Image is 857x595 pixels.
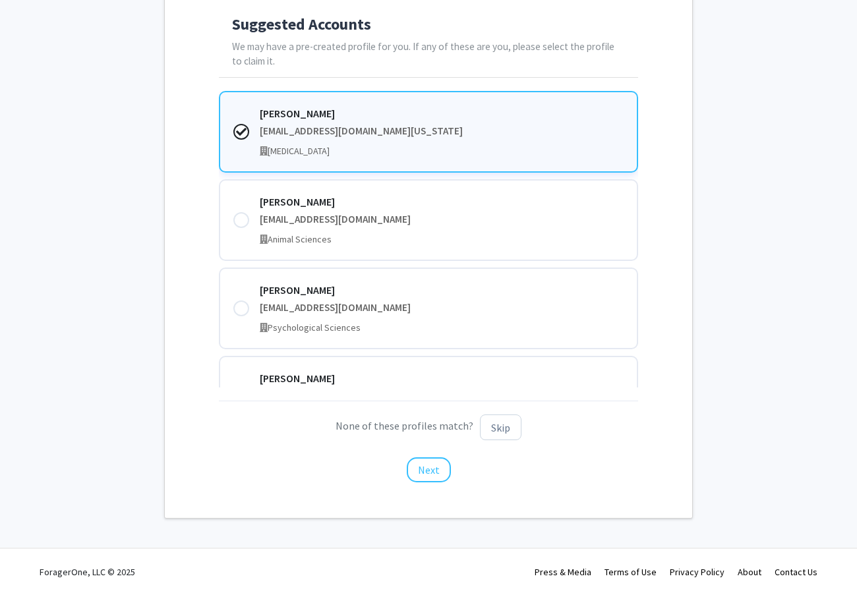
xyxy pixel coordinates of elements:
[535,566,591,578] a: Press & Media
[670,566,724,578] a: Privacy Policy
[268,233,332,245] span: Animal Sciences
[260,105,624,121] div: [PERSON_NAME]
[260,370,624,386] div: [PERSON_NAME]
[268,145,330,157] span: [MEDICAL_DATA]
[10,536,56,585] iframe: Chat
[232,15,626,34] h4: Suggested Accounts
[260,194,624,210] div: [PERSON_NAME]
[775,566,817,578] a: Contact Us
[605,566,657,578] a: Terms of Use
[480,414,521,440] button: Skip
[268,322,361,333] span: Psychological Sciences
[260,212,624,227] div: [EMAIL_ADDRESS][DOMAIN_NAME]
[738,566,761,578] a: About
[40,549,135,595] div: ForagerOne, LLC © 2025
[260,300,624,316] div: [EMAIL_ADDRESS][DOMAIN_NAME]
[232,40,626,70] p: We may have a pre-created profile for you. If any of these are you, please select the profile to ...
[260,124,624,139] div: [EMAIL_ADDRESS][DOMAIN_NAME][US_STATE]
[260,282,624,298] div: [PERSON_NAME]
[407,457,451,482] button: Next
[219,414,639,440] p: None of these profiles match?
